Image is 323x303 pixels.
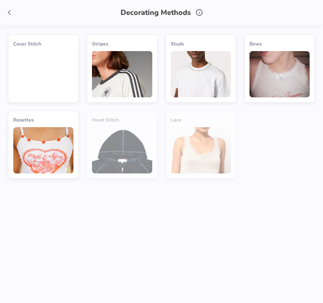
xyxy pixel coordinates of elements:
div: Stripes [92,40,152,48]
img: Rosettes [13,127,74,173]
div: Rosettes [13,116,74,124]
img: Bows [249,51,310,97]
div: Cover Stitch [13,40,74,48]
img: Stripes [92,51,152,97]
div: Bows [249,40,310,48]
div: Studs [171,40,231,48]
img: Cover Stitch [13,51,74,97]
img: Studs [171,51,231,97]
